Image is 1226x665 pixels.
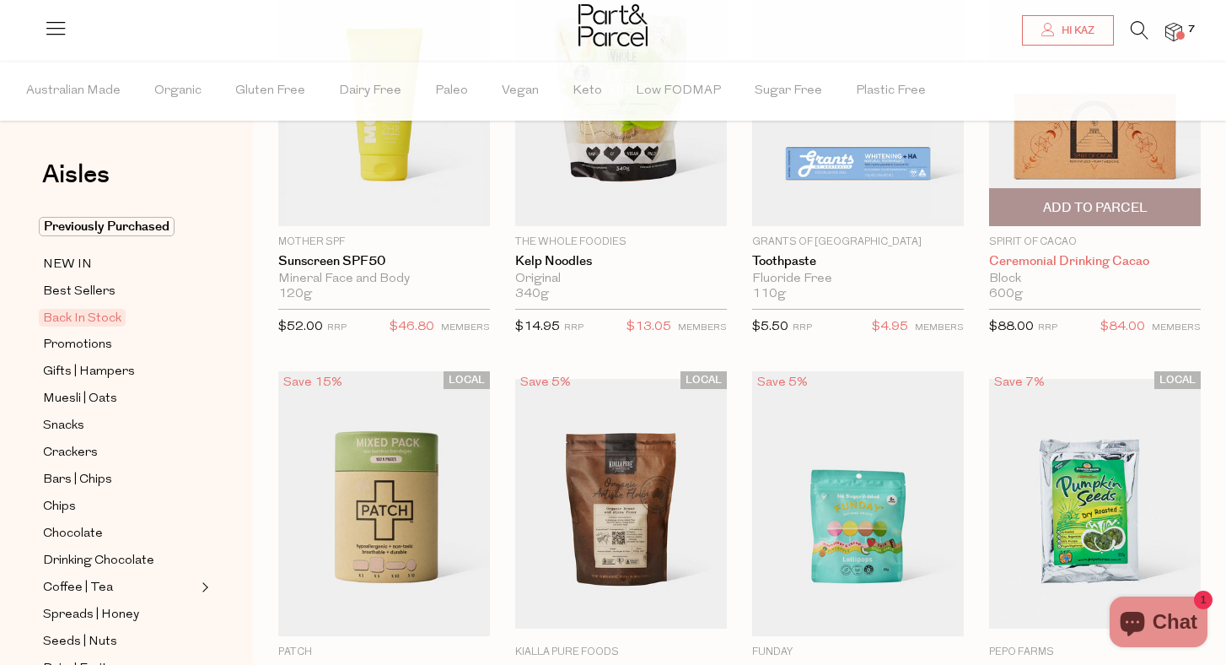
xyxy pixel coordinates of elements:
p: Grants of [GEOGRAPHIC_DATA] [752,235,964,250]
span: Aisles [42,156,110,193]
span: Organic [154,62,202,121]
small: MEMBERS [441,323,490,332]
a: Previously Purchased [43,217,196,237]
img: Bandages Mixed Pack [278,371,490,636]
a: Drinking Chocolate [43,550,196,571]
span: Hi kaz [1057,24,1094,38]
a: Chocolate [43,523,196,544]
span: LOCAL [680,371,727,389]
span: $4.95 [872,316,908,338]
small: MEMBERS [1152,323,1201,332]
span: 110g [752,287,786,302]
span: Dairy Free [339,62,401,121]
p: Mother SPF [278,235,490,250]
span: Paleo [435,62,468,121]
div: Mineral Face and Body [278,272,490,287]
span: $5.50 [752,321,788,333]
span: Plastic Free [856,62,926,121]
a: Sunscreen SPF50 [278,254,490,269]
span: Add To Parcel [1043,199,1148,217]
span: 7 [1184,22,1199,37]
span: 600g [989,287,1023,302]
span: $52.00 [278,321,323,333]
a: Aisles [42,162,110,204]
img: Lollipops [752,371,964,636]
small: RRP [793,323,812,332]
p: Kialla Pure Foods [515,645,727,660]
span: Drinking Chocolate [43,551,154,571]
span: LOCAL [1154,371,1201,389]
a: Bars | Chips [43,469,196,490]
span: Gifts | Hampers [43,362,135,382]
a: Muesli | Oats [43,388,196,409]
span: Vegan [502,62,539,121]
p: Funday [752,645,964,660]
a: Toothpaste [752,254,964,269]
span: Previously Purchased [39,217,175,236]
span: Back In Stock [39,309,126,327]
span: Low FODMAP [636,62,721,121]
span: Keto [573,62,602,121]
span: Chocolate [43,524,103,544]
span: $84.00 [1100,316,1145,338]
span: $46.80 [390,316,434,338]
span: Seeds | Nuts [43,632,117,652]
div: Fluoride Free [752,272,964,287]
p: Patch [278,645,490,660]
a: Hi kaz [1022,15,1114,46]
span: Chips [43,497,76,517]
a: Crackers [43,442,196,463]
img: Part&Parcel [578,4,648,46]
div: Save 7% [989,371,1050,394]
a: Best Sellers [43,281,196,302]
a: 7 [1165,23,1182,41]
a: Coffee | Tea [43,577,196,598]
a: Kelp Noodles [515,254,727,269]
p: Spirit of Cacao [989,235,1201,250]
span: $14.95 [515,321,560,333]
span: Australian Made [26,62,121,121]
button: Add To Parcel [989,188,1201,226]
span: Muesli | Oats [43,389,117,409]
a: Ceremonial Drinking Cacao [989,254,1201,269]
a: Seeds | Nuts [43,631,196,652]
a: Back In Stock [43,308,196,328]
img: Pumpkin Seeds [989,379,1201,629]
inbox-online-store-chat: Shopify online store chat [1105,597,1213,651]
div: Block [989,272,1201,287]
span: Best Sellers [43,282,116,302]
a: Snacks [43,415,196,436]
small: MEMBERS [915,323,964,332]
div: Save 15% [278,371,347,394]
span: 340g [515,287,549,302]
span: Spreads | Honey [43,605,139,625]
a: Gifts | Hampers [43,361,196,382]
a: Spreads | Honey [43,604,196,625]
a: NEW IN [43,254,196,275]
button: Expand/Collapse Coffee | Tea [197,577,209,597]
img: Organic Flour [515,379,727,629]
small: MEMBERS [678,323,727,332]
p: The Whole Foodies [515,235,727,250]
span: NEW IN [43,255,92,275]
small: RRP [1038,323,1057,332]
p: Pepo Farms [989,645,1201,660]
span: LOCAL [444,371,490,389]
a: Promotions [43,334,196,355]
span: 120g [278,287,312,302]
span: Gluten Free [235,62,305,121]
a: Chips [43,496,196,517]
div: Save 5% [752,371,813,394]
span: $13.05 [626,316,671,338]
span: Snacks [43,416,84,436]
span: Coffee | Tea [43,578,113,598]
small: RRP [327,323,347,332]
span: Crackers [43,443,98,463]
span: Promotions [43,335,112,355]
div: Save 5% [515,371,576,394]
span: $88.00 [989,321,1034,333]
span: Bars | Chips [43,470,112,490]
small: RRP [564,323,583,332]
span: Sugar Free [755,62,822,121]
div: Original [515,272,727,287]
